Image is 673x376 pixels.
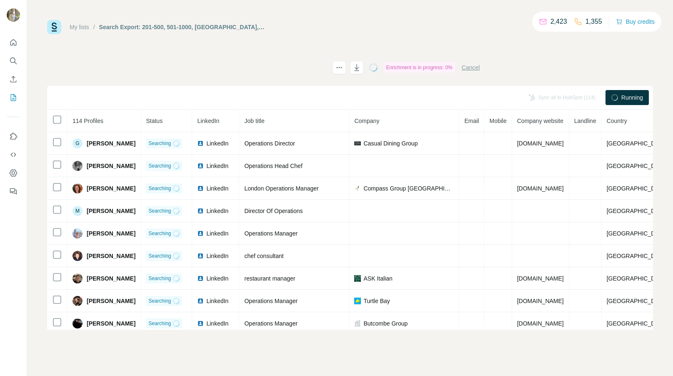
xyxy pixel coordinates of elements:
span: Company website [517,118,563,124]
span: [GEOGRAPHIC_DATA] [607,163,668,169]
img: Avatar [73,296,83,306]
span: [GEOGRAPHIC_DATA] [607,140,668,147]
span: Searching [148,252,171,260]
img: Avatar [73,183,83,193]
span: Searching [148,230,171,237]
img: LinkedIn logo [197,163,204,169]
span: LinkedIn [206,139,228,148]
p: 2,423 [550,17,567,27]
span: Status [146,118,163,124]
span: [GEOGRAPHIC_DATA] [607,185,668,192]
span: London Operations Manager [244,185,318,192]
h1: Search Export: 201-500, 501-1000, [GEOGRAPHIC_DATA], Operations, Operations Manager, Chief Operat... [47,61,325,74]
img: company-logo [354,140,361,147]
span: chef consultant [244,253,283,259]
span: [PERSON_NAME] [87,252,135,260]
div: M [73,206,83,216]
div: G [73,138,83,148]
img: company-logo [354,185,361,192]
span: Operations Manager [244,320,298,327]
span: [PERSON_NAME] [87,139,135,148]
button: Cancel [462,63,480,72]
button: Feedback [7,184,20,199]
span: LinkedIn [206,319,228,328]
span: [GEOGRAPHIC_DATA] [607,253,668,259]
span: Searching [148,185,171,192]
span: LinkedIn [197,118,219,124]
span: [GEOGRAPHIC_DATA] [607,230,668,237]
span: LinkedIn [206,207,228,215]
span: [GEOGRAPHIC_DATA] [607,208,668,214]
span: Mobile [489,118,506,124]
span: Landline [574,118,596,124]
p: 1,355 [585,17,602,27]
span: LinkedIn [206,162,228,170]
img: LinkedIn logo [197,320,204,327]
span: LinkedIn [206,184,228,193]
button: Use Surfe API [7,147,20,162]
span: restaurant manager [244,275,295,282]
span: Country [607,118,627,124]
span: [PERSON_NAME] [87,162,135,170]
span: [DOMAIN_NAME] [517,140,564,147]
span: Operations Manager [244,298,298,304]
span: Searching [148,162,171,170]
span: [PERSON_NAME] [87,319,135,328]
span: Searching [148,297,171,305]
span: [DOMAIN_NAME] [517,298,564,304]
span: [GEOGRAPHIC_DATA] [607,298,668,304]
span: [PERSON_NAME] [87,229,135,238]
img: LinkedIn logo [197,208,204,214]
span: Turtle Bay [363,297,390,305]
div: Enrichment is in progress: 0% [383,63,455,73]
span: [PERSON_NAME] [87,274,135,283]
img: Avatar [7,8,20,22]
span: Searching [148,207,171,215]
span: LinkedIn [206,252,228,260]
button: Buy credits [616,16,655,28]
span: Operations Head Chef [244,163,302,169]
span: Butcombe Group [363,319,408,328]
img: Avatar [73,318,83,328]
button: Dashboard [7,165,20,180]
span: 114 Profiles [73,118,103,124]
button: My lists [7,90,20,105]
span: Running [621,93,643,102]
button: Search [7,53,20,68]
span: [DOMAIN_NAME] [517,275,564,282]
span: Email [464,118,479,124]
div: Search Export: 201-500, 501-1000, [GEOGRAPHIC_DATA], Operations, Operations Manager, Chief Operat... [99,23,265,31]
img: LinkedIn logo [197,275,204,282]
button: actions [333,61,346,74]
img: Surfe Logo [47,20,61,34]
span: Searching [148,275,171,282]
img: LinkedIn logo [197,140,204,147]
span: LinkedIn [206,229,228,238]
span: Compass Group [GEOGRAPHIC_DATA] [363,184,454,193]
img: LinkedIn logo [197,253,204,259]
span: Operations Manager [244,230,298,237]
span: Operations Director [244,140,295,147]
button: Quick start [7,35,20,50]
span: Casual Dining Group [363,139,418,148]
img: LinkedIn logo [197,298,204,304]
span: Searching [148,320,171,327]
img: Avatar [73,228,83,238]
img: Avatar [73,273,83,283]
span: [GEOGRAPHIC_DATA] [607,275,668,282]
span: [GEOGRAPHIC_DATA] [607,320,668,327]
img: LinkedIn logo [197,185,204,192]
button: Enrich CSV [7,72,20,87]
button: Use Surfe on LinkedIn [7,129,20,144]
span: [PERSON_NAME] [87,184,135,193]
span: Searching [148,140,171,147]
span: ASK Italian [363,274,392,283]
img: Avatar [73,251,83,261]
span: LinkedIn [206,274,228,283]
span: [DOMAIN_NAME] [517,320,564,327]
span: Job title [244,118,264,124]
span: [PERSON_NAME] [87,207,135,215]
img: company-logo [354,298,361,304]
img: Avatar [73,161,83,171]
a: My lists [70,24,89,30]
